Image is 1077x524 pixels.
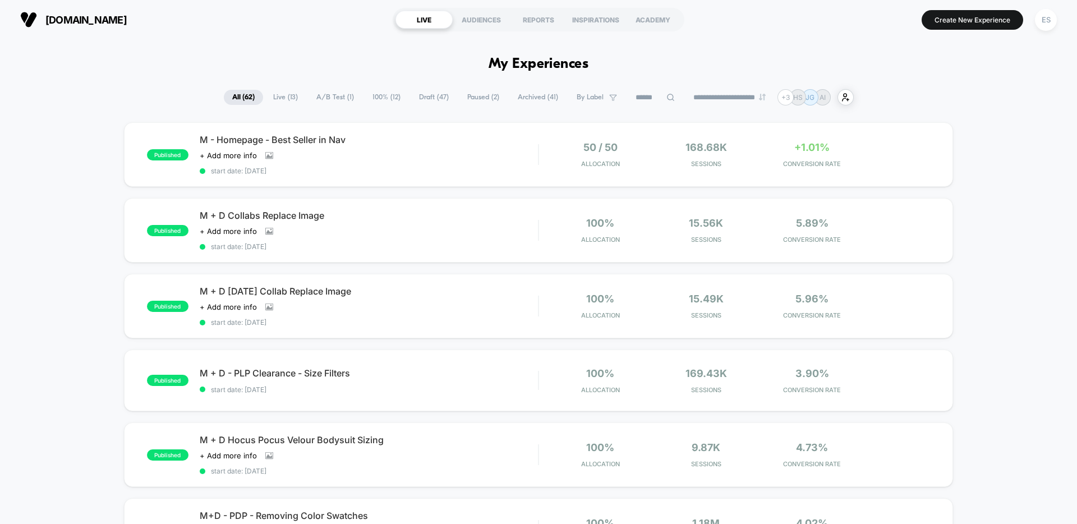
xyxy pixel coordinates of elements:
[364,90,409,105] span: 100% ( 12 )
[796,442,828,453] span: 4.73%
[581,460,620,468] span: Allocation
[200,167,538,175] span: start date: [DATE]
[586,442,614,453] span: 100%
[200,385,538,394] span: start date: [DATE]
[583,141,618,153] span: 50 / 50
[794,141,830,153] span: +1.01%
[200,367,538,379] span: M + D - PLP Clearance - Size Filters
[762,386,862,394] span: CONVERSION RATE
[459,90,508,105] span: Paused ( 2 )
[795,293,829,305] span: 5.96%
[411,90,457,105] span: Draft ( 47 )
[17,11,130,29] button: [DOMAIN_NAME]
[586,367,614,379] span: 100%
[586,217,614,229] span: 100%
[581,386,620,394] span: Allocation
[308,90,362,105] span: A/B Test ( 1 )
[453,11,510,29] div: AUDIENCES
[806,93,814,102] p: JG
[793,93,803,102] p: HS
[656,460,757,468] span: Sessions
[656,160,757,168] span: Sessions
[509,90,567,105] span: Archived ( 41 )
[762,311,862,319] span: CONVERSION RATE
[795,367,829,379] span: 3.90%
[200,434,538,445] span: M + D Hocus Pocus Velour Bodysuit Sizing
[200,467,538,475] span: start date: [DATE]
[20,11,37,28] img: Visually logo
[581,236,620,243] span: Allocation
[762,236,862,243] span: CONVERSION RATE
[147,301,188,312] span: published
[200,210,538,221] span: M + D Collabs Replace Image
[395,11,453,29] div: LIVE
[200,318,538,327] span: start date: [DATE]
[147,225,188,236] span: published
[200,451,257,460] span: + Add more info
[200,151,257,160] span: + Add more info
[656,386,757,394] span: Sessions
[45,14,127,26] span: [DOMAIN_NAME]
[656,236,757,243] span: Sessions
[577,93,604,102] span: By Label
[586,293,614,305] span: 100%
[656,311,757,319] span: Sessions
[685,367,727,379] span: 169.43k
[1032,8,1060,31] button: ES
[510,11,567,29] div: REPORTS
[265,90,306,105] span: Live ( 13 )
[567,11,624,29] div: INSPIRATIONS
[689,293,724,305] span: 15.49k
[762,160,862,168] span: CONVERSION RATE
[200,242,538,251] span: start date: [DATE]
[581,311,620,319] span: Allocation
[200,227,257,236] span: + Add more info
[489,56,589,72] h1: My Experiences
[759,94,766,100] img: end
[820,93,826,102] p: AI
[147,449,188,461] span: published
[581,160,620,168] span: Allocation
[762,460,862,468] span: CONVERSION RATE
[1035,9,1057,31] div: ES
[200,302,257,311] span: + Add more info
[200,510,538,521] span: M+D - PDP - Removing Color Swatches
[147,149,188,160] span: published
[689,217,723,229] span: 15.56k
[685,141,727,153] span: 168.68k
[624,11,682,29] div: ACADEMY
[147,375,188,386] span: published
[922,10,1023,30] button: Create New Experience
[200,134,538,145] span: M - Homepage - Best Seller in Nav
[224,90,263,105] span: All ( 62 )
[796,217,829,229] span: 5.89%
[777,89,794,105] div: + 3
[692,442,720,453] span: 9.87k
[200,286,538,297] span: M + D [DATE] Collab Replace Image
